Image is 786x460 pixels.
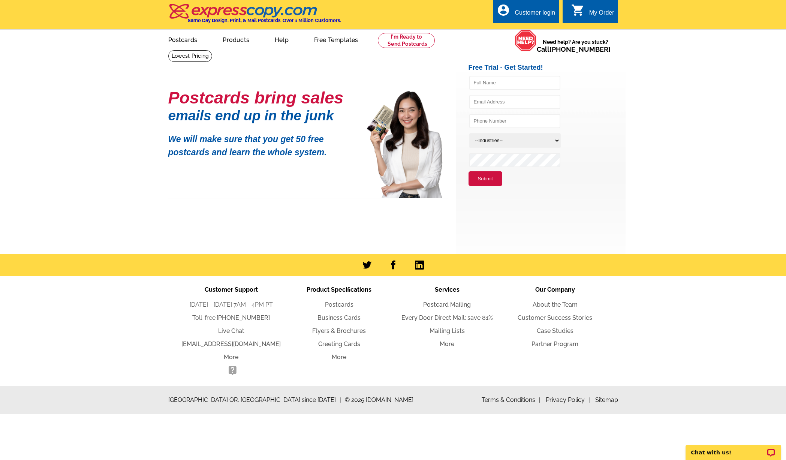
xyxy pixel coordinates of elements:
a: Greeting Cards [318,340,360,348]
a: About the Team [533,301,578,308]
li: [DATE] - [DATE] 7AM - 4PM PT [177,300,285,309]
h2: Free Trial - Get Started! [469,64,626,72]
h1: Postcards bring sales [168,91,356,104]
iframe: LiveChat chat widget [681,436,786,460]
input: Full Name [469,76,560,90]
a: Flyers & Brochures [312,327,366,334]
a: Privacy Policy [546,396,590,403]
a: Same Day Design, Print, & Mail Postcards. Over 1 Million Customers. [168,9,341,23]
a: Live Chat [218,327,244,334]
a: [PHONE_NUMBER] [217,314,270,321]
a: [EMAIL_ADDRESS][DOMAIN_NAME] [181,340,281,348]
a: More [440,340,454,348]
span: Customer Support [205,286,258,293]
h4: Same Day Design, Print, & Mail Postcards. Over 1 Million Customers. [188,18,341,23]
a: Postcards [325,301,353,308]
span: Our Company [535,286,575,293]
a: Partner Program [531,340,578,348]
a: Mailing Lists [430,327,465,334]
img: help [515,30,537,51]
a: Postcard Mailing [423,301,471,308]
a: Every Door Direct Mail: save 81% [401,314,493,321]
i: account_circle [497,3,510,17]
a: Customer Success Stories [518,314,592,321]
a: Help [263,30,301,48]
a: Postcards [156,30,210,48]
a: account_circle Customer login [497,8,555,18]
i: shopping_cart [571,3,585,17]
a: Sitemap [595,396,618,403]
a: Products [211,30,261,48]
span: Call [537,45,611,53]
span: Product Specifications [307,286,371,293]
a: Case Studies [537,327,573,334]
a: Free Templates [302,30,370,48]
h1: emails end up in the junk [168,112,356,120]
span: [GEOGRAPHIC_DATA] OR, [GEOGRAPHIC_DATA] since [DATE] [168,396,341,405]
p: We will make sure that you get 50 free postcards and learn the whole system. [168,127,356,159]
input: Phone Number [469,114,560,128]
span: Need help? Are you stuck? [537,38,614,53]
span: Services [435,286,460,293]
a: shopping_cart My Order [571,8,614,18]
div: My Order [589,9,614,20]
a: Terms & Conditions [482,396,540,403]
button: Submit [469,171,502,186]
a: [PHONE_NUMBER] [549,45,611,53]
li: Toll-free: [177,313,285,322]
a: More [224,354,238,361]
input: Email Address [469,95,560,109]
span: © 2025 [DOMAIN_NAME] [345,396,413,405]
a: More [332,354,346,361]
a: Business Cards [317,314,361,321]
div: Customer login [515,9,555,20]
